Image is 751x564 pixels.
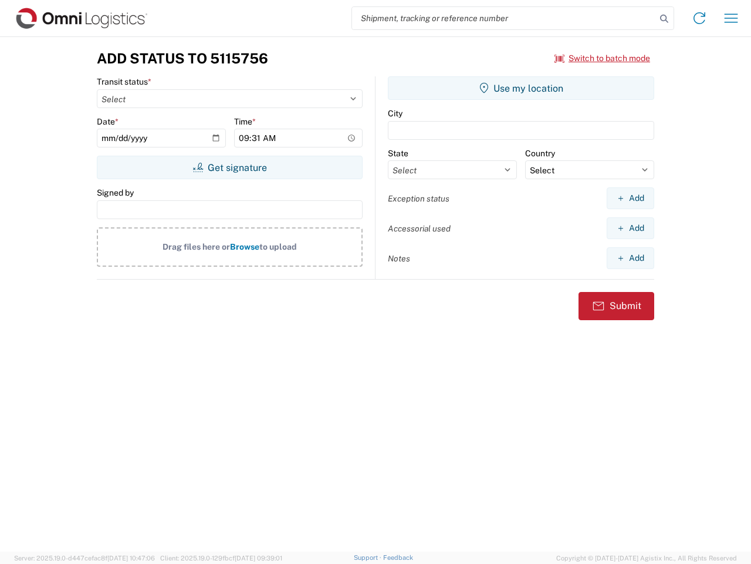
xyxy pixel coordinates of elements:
[97,50,268,67] h3: Add Status to 5115756
[388,253,410,264] label: Notes
[388,108,402,119] label: City
[14,555,155,562] span: Server: 2025.19.0-d447cefac8f
[97,156,363,179] button: Get signature
[234,116,256,127] label: Time
[97,76,151,87] label: Transit status
[383,554,413,561] a: Feedback
[97,187,134,198] label: Signed by
[525,148,555,159] label: Country
[97,116,119,127] label: Date
[556,553,737,563] span: Copyright © [DATE]-[DATE] Agistix Inc., All Rights Reserved
[230,242,259,251] span: Browse
[388,76,654,100] button: Use my location
[388,193,449,204] label: Exception status
[607,247,654,269] button: Add
[607,187,654,209] button: Add
[388,223,451,234] label: Accessorial used
[579,292,654,320] button: Submit
[160,555,282,562] span: Client: 2025.19.0-129fbcf
[235,555,282,562] span: [DATE] 09:39:01
[352,7,656,29] input: Shipment, tracking or reference number
[388,148,408,159] label: State
[163,242,230,251] span: Drag files here or
[107,555,155,562] span: [DATE] 10:47:06
[259,242,297,251] span: to upload
[554,49,650,68] button: Switch to batch mode
[607,217,654,239] button: Add
[354,554,383,561] a: Support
